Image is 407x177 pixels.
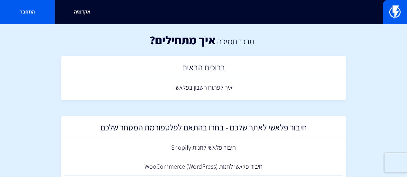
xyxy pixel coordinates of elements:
a: ברוכים הבאים [64,59,343,78]
a: חיבור פלאשי לחנות Shopify [64,138,343,157]
a: חיבור פלאשי לחנות (WooCommerce (WordPress [64,157,343,176]
h1: איך מתחילים? [150,34,216,47]
a: מרכז תמיכה [217,36,254,47]
h2: ברוכים הבאים [68,63,340,75]
a: איך לפתוח חשבון בפלאשי [64,78,343,97]
h2: חיבור פלאשי לאתר שלכם - בחרו בהתאם לפלטפורמת המסחר שלכם [68,123,340,135]
a: חיבור פלאשי לאתר שלכם - בחרו בהתאם לפלטפורמת המסחר שלכם [64,119,343,138]
input: חיפוש מהיר... [81,5,326,20]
